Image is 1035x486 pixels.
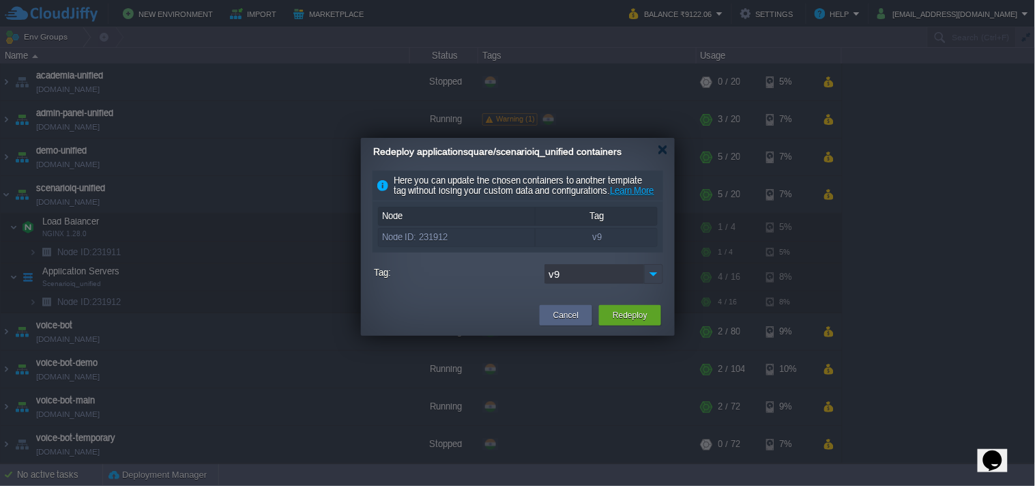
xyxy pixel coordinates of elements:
[610,186,654,196] a: Learn More
[536,229,658,246] div: v9
[536,208,658,225] div: Tag
[373,146,622,157] span: Redeploy applicationsquare/scenarioiq_unified containers
[379,208,535,225] div: Node
[613,309,647,322] button: Redeploy
[978,431,1021,472] iframe: chat widget
[379,229,535,246] div: Node ID: 231912
[553,309,579,322] button: Cancel
[374,264,541,281] label: Tag:
[373,171,663,201] div: Here you can update the chosen containers to another template tag without losing your custom data...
